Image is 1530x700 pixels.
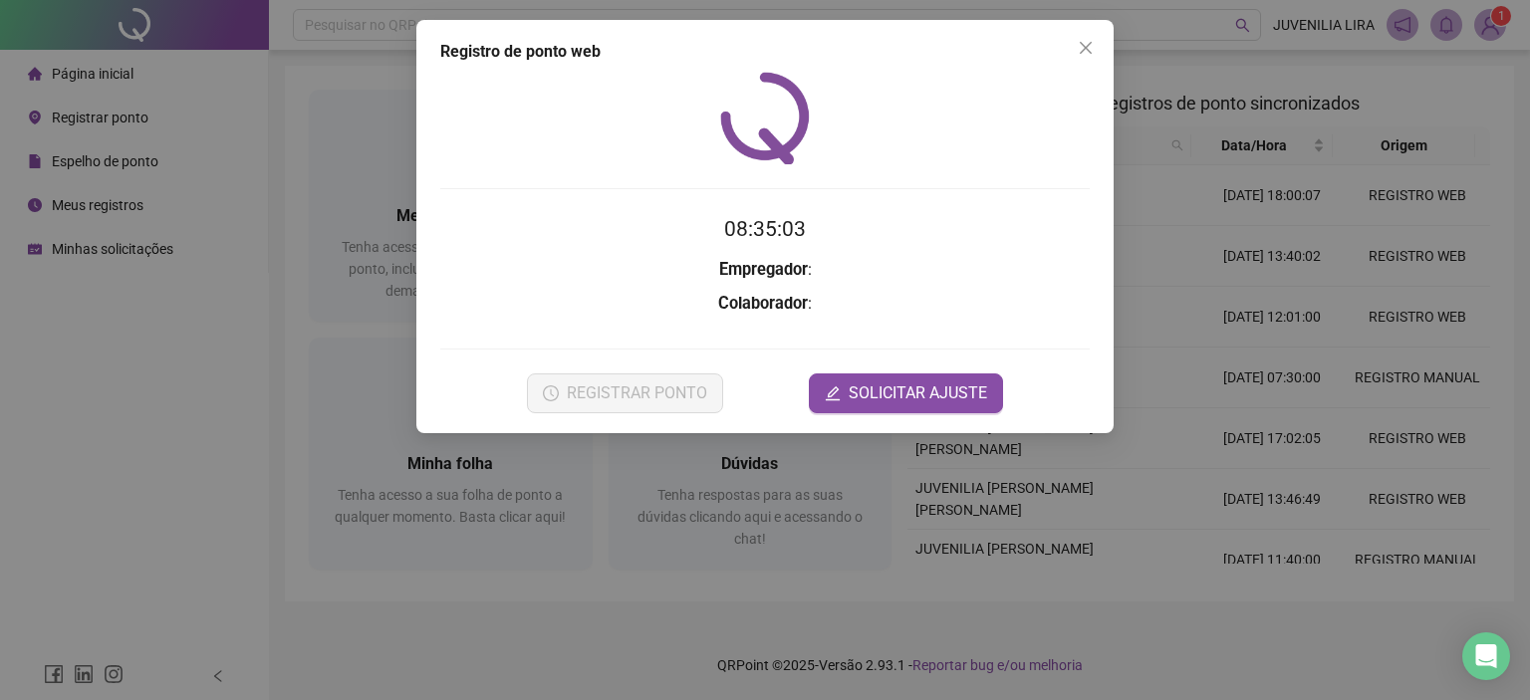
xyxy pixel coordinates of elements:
[809,373,1003,413] button: editSOLICITAR AJUSTE
[825,385,841,401] span: edit
[718,294,808,313] strong: Colaborador
[1070,32,1102,64] button: Close
[724,217,806,241] time: 08:35:03
[720,72,810,164] img: QRPoint
[440,291,1090,317] h3: :
[719,260,808,279] strong: Empregador
[1462,632,1510,680] div: Open Intercom Messenger
[440,40,1090,64] div: Registro de ponto web
[1078,40,1094,56] span: close
[440,257,1090,283] h3: :
[527,373,723,413] button: REGISTRAR PONTO
[849,381,987,405] span: SOLICITAR AJUSTE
